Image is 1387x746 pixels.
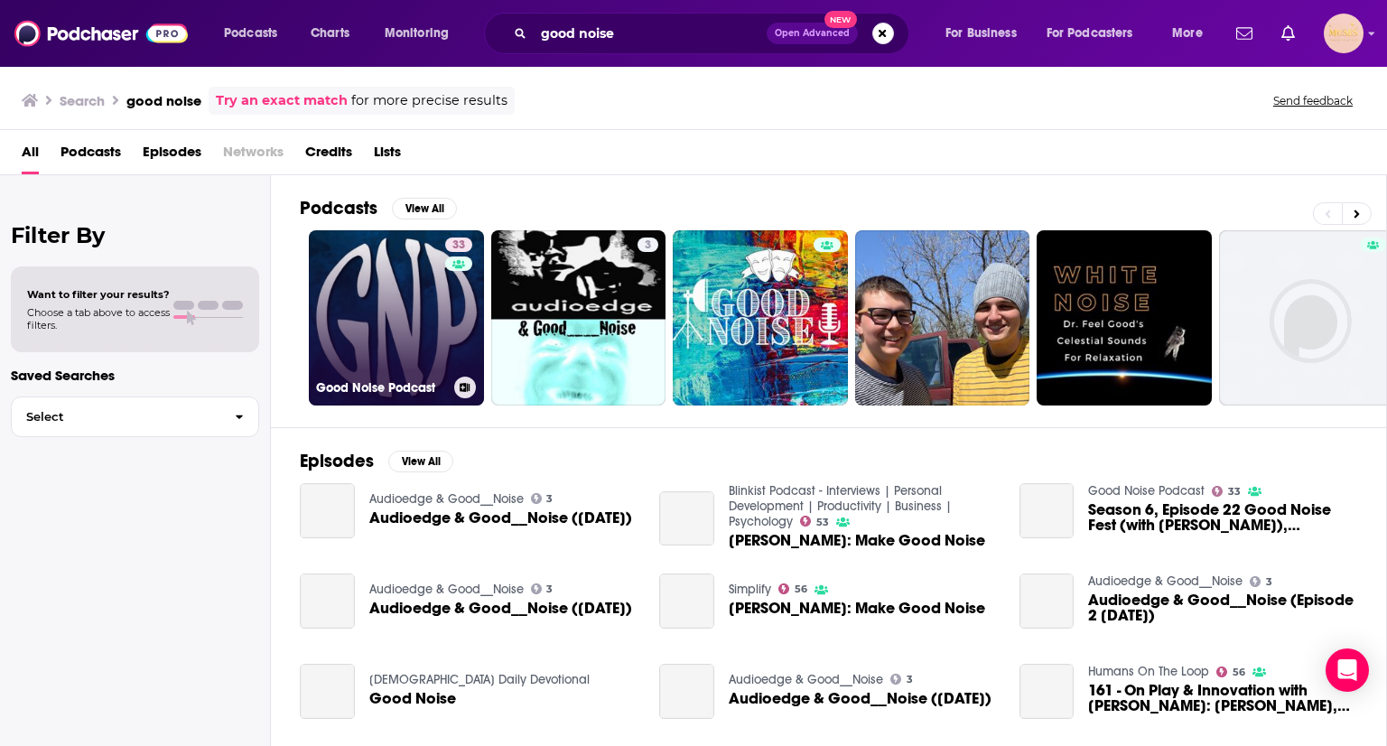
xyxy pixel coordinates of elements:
[824,11,857,28] span: New
[27,288,170,301] span: Want to filter your results?
[1019,483,1075,538] a: Season 6, Episode 22 Good Noise Fest (with Tate Logan), Weezer, Alexisonfire, Spiritbox, LIMBS
[531,583,554,594] a: 3
[1035,19,1159,48] button: open menu
[816,518,829,527] span: 53
[1088,683,1357,713] a: 161 - On Play & Innovation with Michael Phillip: Hermes, EvoBio, Bitcoin, and Good Noise
[14,16,188,51] img: Podchaser - Follow, Share and Rate Podcasts
[546,585,553,593] span: 3
[501,13,926,54] div: Search podcasts, credits, & more...
[388,451,453,472] button: View All
[729,601,985,616] a: Julian Treasure: Make Good Noise
[1229,18,1260,49] a: Show notifications dropdown
[1326,648,1369,692] div: Open Intercom Messenger
[369,582,524,597] a: Audioedge & Good__Noise
[1088,592,1357,623] a: Audioedge & Good__Noise (Episode 2 14th April 2011)
[12,411,220,423] span: Select
[800,516,829,527] a: 53
[1216,667,1245,677] a: 56
[300,573,355,629] a: Audioedge & Good__Noise (2nd June 2011)
[546,495,553,503] span: 3
[11,222,259,248] h2: Filter By
[1212,486,1241,497] a: 33
[1324,14,1364,53] button: Show profile menu
[369,601,632,616] a: Audioedge & Good__Noise (2nd June 2011)
[223,137,284,174] span: Networks
[729,691,991,706] a: Audioedge & Good__Noise (9th June 2011)
[1019,573,1075,629] a: Audioedge & Good__Noise (Episode 2 14th April 2011)
[1233,668,1245,676] span: 56
[778,583,807,594] a: 56
[309,230,484,406] a: 33Good Noise Podcast
[374,137,401,174] a: Lists
[1088,483,1205,499] a: Good Noise Podcast
[775,29,850,38] span: Open Advanced
[1266,578,1272,586] span: 3
[224,21,277,46] span: Podcasts
[369,601,632,616] span: Audioedge & Good__Noise ([DATE])
[211,19,301,48] button: open menu
[369,510,632,526] a: Audioedge & Good__Noise (5/5/2011)
[22,137,39,174] a: All
[61,137,121,174] a: Podcasts
[369,491,524,507] a: Audioedge & Good__Noise
[645,237,651,255] span: 3
[1019,664,1075,719] a: 161 - On Play & Innovation with Michael Phillip: Hermes, EvoBio, Bitcoin, and Good Noise
[369,510,632,526] span: Audioedge & Good__Noise ([DATE])
[445,238,472,252] a: 33
[531,493,554,504] a: 3
[1088,502,1357,533] span: Season 6, Episode 22 Good Noise Fest (with [PERSON_NAME]), [PERSON_NAME], Alexisonfire, Spiritbox...
[729,582,771,597] a: Simplify
[729,483,952,529] a: Blinkist Podcast - Interviews | Personal Development | Productivity | Business | Psychology
[767,23,858,44] button: Open AdvancedNew
[1324,14,1364,53] img: User Profile
[1047,21,1133,46] span: For Podcasters
[300,197,377,219] h2: Podcasts
[534,19,767,48] input: Search podcasts, credits, & more...
[1159,19,1225,48] button: open menu
[945,21,1017,46] span: For Business
[311,21,349,46] span: Charts
[1088,573,1243,589] a: Audioedge & Good__Noise
[372,19,472,48] button: open menu
[11,367,259,384] p: Saved Searches
[729,672,883,687] a: Audioedge & Good__Noise
[300,450,374,472] h2: Episodes
[933,19,1039,48] button: open menu
[216,90,348,111] a: Try an exact match
[1324,14,1364,53] span: Logged in as MUSESPR
[1088,502,1357,533] a: Season 6, Episode 22 Good Noise Fest (with Tate Logan), Weezer, Alexisonfire, Spiritbox, LIMBS
[890,674,913,685] a: 3
[1172,21,1203,46] span: More
[392,198,457,219] button: View All
[369,672,590,687] a: PresbyCan Daily Devotional
[351,90,507,111] span: for more precise results
[126,92,201,109] h3: good noise
[659,573,714,629] a: Julian Treasure: Make Good Noise
[300,450,453,472] a: EpisodesView All
[795,585,807,593] span: 56
[369,691,456,706] a: Good Noise
[1228,488,1241,496] span: 33
[491,230,666,406] a: 3
[300,197,457,219] a: PodcastsView All
[385,21,449,46] span: Monitoring
[60,92,105,109] h3: Search
[1268,93,1358,108] button: Send feedback
[452,237,465,255] span: 33
[659,491,714,546] a: Julian Treasure: Make Good Noise
[729,533,985,548] a: Julian Treasure: Make Good Noise
[305,137,352,174] a: Credits
[316,380,447,396] h3: Good Noise Podcast
[1088,683,1357,713] span: 161 - On Play & Innovation with [PERSON_NAME]: [PERSON_NAME], [PERSON_NAME], Bitcoin, and Good Noise
[27,306,170,331] span: Choose a tab above to access filters.
[729,691,991,706] span: Audioedge & Good__Noise ([DATE])
[1088,592,1357,623] span: Audioedge & Good__Noise (Episode 2 [DATE])
[300,483,355,538] a: Audioedge & Good__Noise (5/5/2011)
[11,396,259,437] button: Select
[143,137,201,174] a: Episodes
